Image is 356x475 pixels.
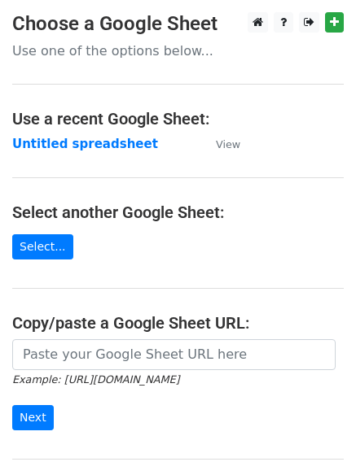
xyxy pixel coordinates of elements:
[200,137,240,151] a: View
[12,137,158,151] a: Untitled spreadsheet
[12,12,344,36] h3: Choose a Google Sheet
[12,109,344,129] h4: Use a recent Google Sheet:
[12,313,344,333] h4: Copy/paste a Google Sheet URL:
[12,42,344,59] p: Use one of the options below...
[12,405,54,430] input: Next
[12,373,179,386] small: Example: [URL][DOMAIN_NAME]
[216,138,240,150] small: View
[12,339,336,370] input: Paste your Google Sheet URL here
[12,203,344,222] h4: Select another Google Sheet:
[12,234,73,259] a: Select...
